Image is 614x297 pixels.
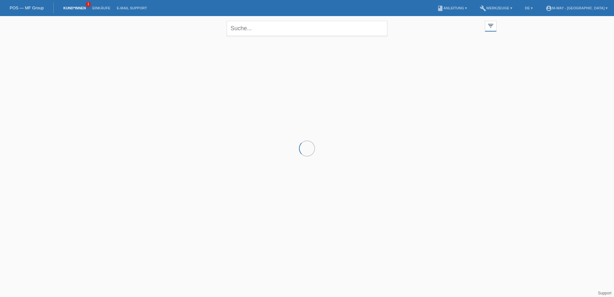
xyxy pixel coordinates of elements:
i: account_circle [546,5,552,12]
a: DE ▾ [522,6,536,10]
a: buildWerkzeuge ▾ [477,6,515,10]
a: POS — MF Group [10,5,44,10]
i: filter_list [487,22,494,29]
a: Einkäufe [89,6,113,10]
i: build [480,5,486,12]
span: 1 [86,2,91,7]
input: Suche... [227,21,387,36]
a: Kund*innen [60,6,89,10]
a: E-Mail Support [114,6,150,10]
a: bookAnleitung ▾ [434,6,470,10]
a: account_circlem-way - [GEOGRAPHIC_DATA] ▾ [542,6,611,10]
a: Support [598,291,611,295]
i: book [437,5,443,12]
